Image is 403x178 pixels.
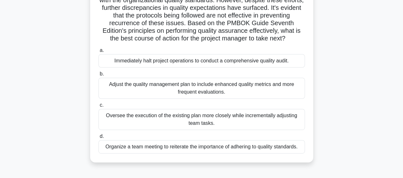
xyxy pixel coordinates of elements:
div: Immediately halt project operations to conduct a comprehensive quality audit. [98,54,305,68]
span: a. [100,47,104,53]
span: b. [100,71,104,76]
div: Organize a team meeting to reiterate the importance of adhering to quality standards. [98,140,305,153]
span: c. [100,102,104,108]
div: Adjust the quality management plan to include enhanced quality metrics and more frequent evaluati... [98,78,305,99]
div: Oversee the execution of the existing plan more closely while incrementally adjusting team tasks. [98,109,305,130]
span: d. [100,133,104,139]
